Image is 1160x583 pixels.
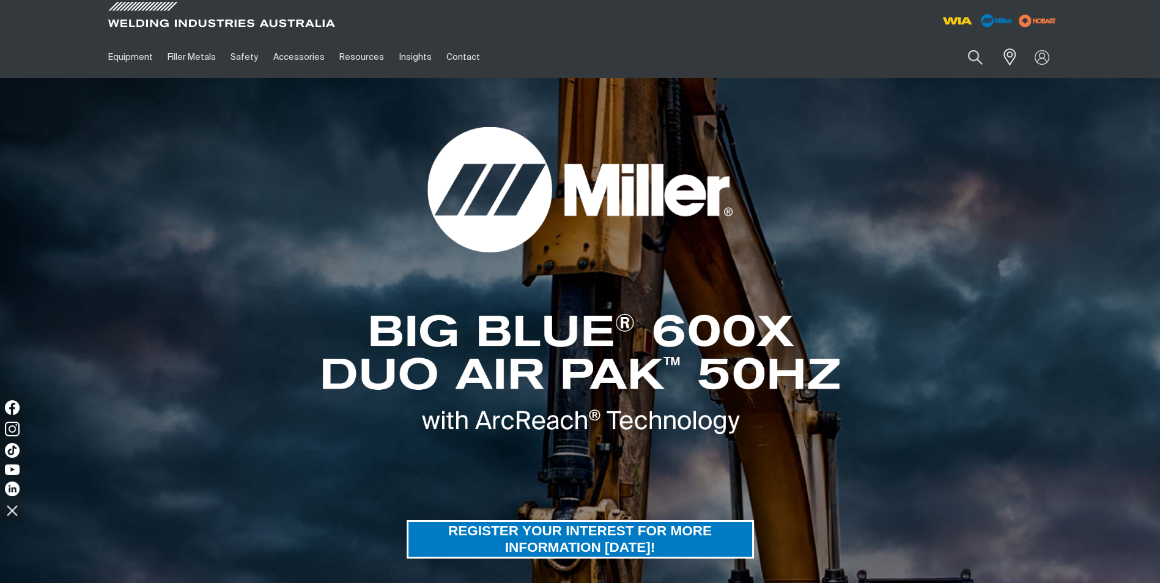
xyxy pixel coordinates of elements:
a: Safety [223,36,265,78]
a: Contact [439,36,487,78]
img: miller [1015,12,1060,30]
img: Instagram [5,422,20,436]
a: Filler Metals [160,36,223,78]
button: Search products [955,43,996,71]
a: Accessories [266,36,332,78]
img: YouTube [5,464,20,475]
span: REGISTER YOUR INTEREST FOR MORE INFORMATION [DATE]! [408,520,752,559]
nav: Main [101,36,820,78]
img: Facebook [5,400,20,415]
img: LinkedIn [5,482,20,496]
img: TikTok [5,443,20,458]
a: Equipment [101,36,160,78]
a: Resources [332,36,391,78]
img: Miller BIG BLUE® 600X DUO AIR PAK™ 50HZ with ArcReach® Technology [305,313,855,435]
input: Product name or item number... [939,43,996,71]
img: hide socials [2,500,23,521]
a: Insights [391,36,438,78]
a: REGISTER YOUR INTEREST FOR MORE INFORMATION TODAY! [407,520,754,559]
